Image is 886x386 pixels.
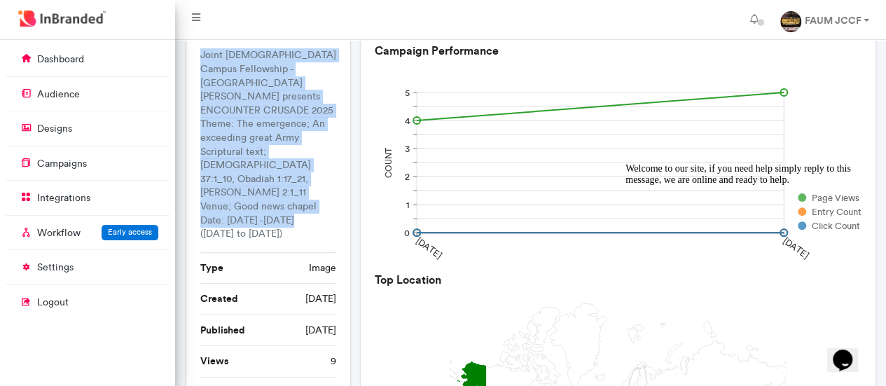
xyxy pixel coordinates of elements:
[305,324,336,338] span: [DATE]
[404,228,410,238] text: 0
[37,261,74,275] p: settings
[827,330,872,372] iframe: chat widget
[37,88,80,102] p: audience
[200,354,228,367] b: Views
[6,184,169,211] a: integrations
[200,261,223,274] b: Type
[305,292,336,306] span: [DATE]
[780,11,801,32] img: profile dp
[384,148,394,178] text: COUNT
[375,44,861,57] h6: Campaign Performance
[804,14,861,27] strong: FAUM JCCF
[6,6,258,28] div: Welcome to our site, if you need help simply reply to this message, we are online and ready to help.
[108,227,152,237] span: Early access
[200,324,245,336] b: Published
[6,219,169,246] a: WorkflowEarly access
[414,235,444,261] text: [DATE]
[15,7,109,30] img: InBranded Logo
[405,116,410,126] text: 4
[375,273,861,287] h6: Top Location
[6,254,169,280] a: settings
[37,53,84,67] p: dashboard
[406,200,410,210] text: 1
[200,292,238,305] b: Created
[37,191,90,205] p: integrations
[405,88,410,98] text: 5
[6,81,169,107] a: audience
[37,122,72,136] p: designs
[37,226,81,240] p: Workflow
[331,354,336,368] span: 9
[200,48,337,240] p: Joint [DEMOGRAPHIC_DATA] Campus Fellowship - [GEOGRAPHIC_DATA] [PERSON_NAME] presents ENCOUNTER C...
[405,144,410,154] text: 3
[620,158,872,323] iframe: chat widget
[37,296,69,310] p: logout
[6,46,169,72] a: dashboard
[37,157,87,171] p: campaigns
[6,6,231,27] span: Welcome to our site, if you need help simply reply to this message, we are online and ready to help.
[309,261,336,275] span: image
[6,115,169,142] a: designs
[405,172,410,182] text: 2
[6,150,169,177] a: campaigns
[769,6,880,34] a: FAUM JCCF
